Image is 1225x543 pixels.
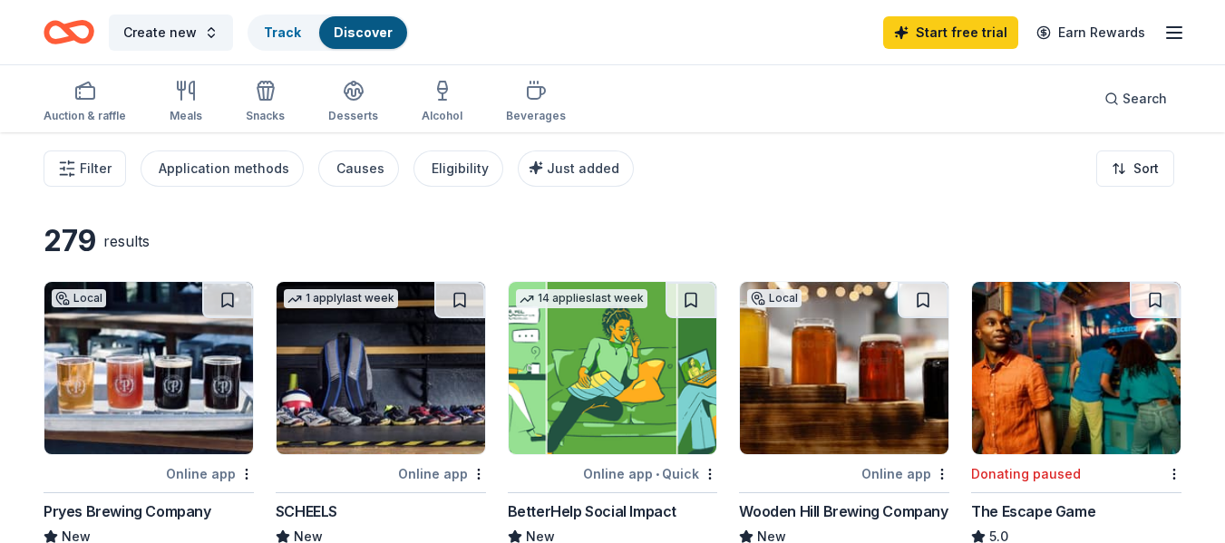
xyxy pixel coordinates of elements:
[547,160,619,176] span: Just added
[44,500,211,522] div: Pryes Brewing Company
[971,500,1095,522] div: The Escape Game
[883,16,1018,49] a: Start free trial
[328,73,378,132] button: Desserts
[44,11,94,53] a: Home
[1133,158,1159,179] span: Sort
[44,223,96,259] div: 279
[44,150,126,187] button: Filter
[398,462,486,485] div: Online app
[170,109,202,123] div: Meals
[328,109,378,123] div: Desserts
[246,109,285,123] div: Snacks
[44,109,126,123] div: Auction & raffle
[1096,150,1174,187] button: Sort
[44,73,126,132] button: Auction & raffle
[1090,81,1181,117] button: Search
[583,462,717,485] div: Online app Quick
[972,282,1181,454] img: Image for The Escape Game
[318,150,399,187] button: Causes
[276,500,337,522] div: SCHEELS
[971,463,1081,485] div: Donating paused
[740,282,948,454] img: Image for Wooden Hill Brewing Company
[80,158,112,179] span: Filter
[159,158,289,179] div: Application methods
[432,158,489,179] div: Eligibility
[103,230,150,252] div: results
[141,150,304,187] button: Application methods
[422,109,462,123] div: Alcohol
[747,289,802,307] div: Local
[506,73,566,132] button: Beverages
[509,282,717,454] img: Image for BetterHelp Social Impact
[518,150,634,187] button: Just added
[516,289,647,308] div: 14 applies last week
[166,462,254,485] div: Online app
[508,500,676,522] div: BetterHelp Social Impact
[422,73,462,132] button: Alcohol
[506,109,566,123] div: Beverages
[264,24,301,40] a: Track
[170,73,202,132] button: Meals
[284,289,398,308] div: 1 apply last week
[246,73,285,132] button: Snacks
[277,282,485,454] img: Image for SCHEELS
[334,24,393,40] a: Discover
[52,289,106,307] div: Local
[336,158,384,179] div: Causes
[248,15,409,51] button: TrackDiscover
[123,22,197,44] span: Create new
[739,500,948,522] div: Wooden Hill Brewing Company
[656,467,659,481] span: •
[1026,16,1156,49] a: Earn Rewards
[44,282,253,454] img: Image for Pryes Brewing Company
[413,150,503,187] button: Eligibility
[861,462,949,485] div: Online app
[1123,88,1167,110] span: Search
[109,15,233,51] button: Create new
